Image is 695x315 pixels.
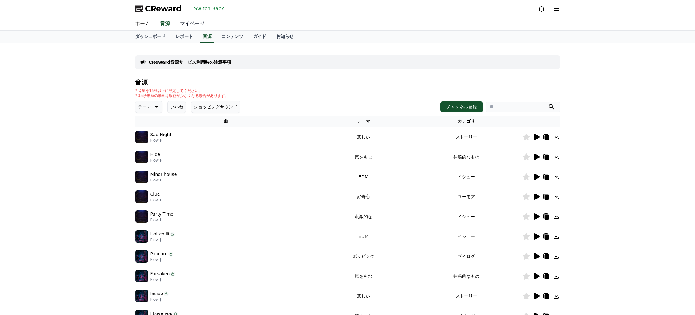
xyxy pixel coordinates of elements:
[317,167,410,187] td: EDM
[410,226,522,246] td: イシュー
[150,151,160,158] p: Hide
[135,4,182,14] a: CReward
[317,246,410,266] td: ポッピング
[150,231,169,237] p: Hot chilli
[317,116,410,127] th: テーマ
[135,250,148,262] img: music
[217,31,248,43] a: コンテンツ
[317,226,410,246] td: EDM
[150,297,169,302] p: Flow J
[317,187,410,207] td: 好奇心
[135,171,148,183] img: music
[135,151,148,163] img: music
[317,286,410,306] td: 悲しい
[248,31,271,43] a: ガイド
[149,59,231,65] a: CReward音源サービス利用時の注意事項
[150,271,170,277] p: Forsaken
[145,4,182,14] span: CReward
[150,257,173,262] p: Flow J
[410,167,522,187] td: イシュー
[317,147,410,167] td: 気をもむ
[410,207,522,226] td: イシュー
[192,4,227,14] button: Switch Back
[135,230,148,243] img: music
[135,88,229,93] p: * 音量を15%以上に設定してください。
[440,101,483,112] button: チャンネル登録
[150,131,171,138] p: Sad Night
[130,31,171,43] a: ダッシュボード
[135,270,148,282] img: music
[150,290,163,297] p: Inside
[191,101,240,113] button: ショッピングサウンド
[410,127,522,147] td: ストーリー
[150,171,177,178] p: Minor house
[150,158,163,163] p: Flow H
[410,286,522,306] td: ストーリー
[135,116,317,127] th: 曲
[135,131,148,143] img: music
[167,101,186,113] button: いいね
[410,116,522,127] th: カテゴリ
[150,178,177,183] p: Flow H
[150,277,176,282] p: Flow J
[135,101,162,113] button: テーマ
[150,237,175,242] p: Flow J
[200,31,214,43] a: 音源
[271,31,299,43] a: お知らせ
[159,17,171,30] a: 音源
[138,103,151,111] p: テーマ
[410,246,522,266] td: ブイログ
[135,190,148,203] img: music
[150,211,174,217] p: Party Time
[135,210,148,223] img: music
[317,207,410,226] td: 刺激的な
[135,290,148,302] img: music
[150,251,168,257] p: Popcorn
[130,17,155,30] a: ホーム
[135,79,560,86] h4: 音源
[150,198,163,203] p: Flow H
[317,266,410,286] td: 気をもむ
[150,191,160,198] p: Clue
[410,266,522,286] td: 神秘的なもの
[171,31,198,43] a: レポート
[150,217,174,222] p: Flow H
[150,138,171,143] p: Flow H
[410,187,522,207] td: ユーモア
[135,93,229,98] p: * 35秒未満の動画は収益が少なくなる場合があります。
[410,147,522,167] td: 神秘的なもの
[317,127,410,147] td: 悲しい
[175,17,210,30] a: マイページ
